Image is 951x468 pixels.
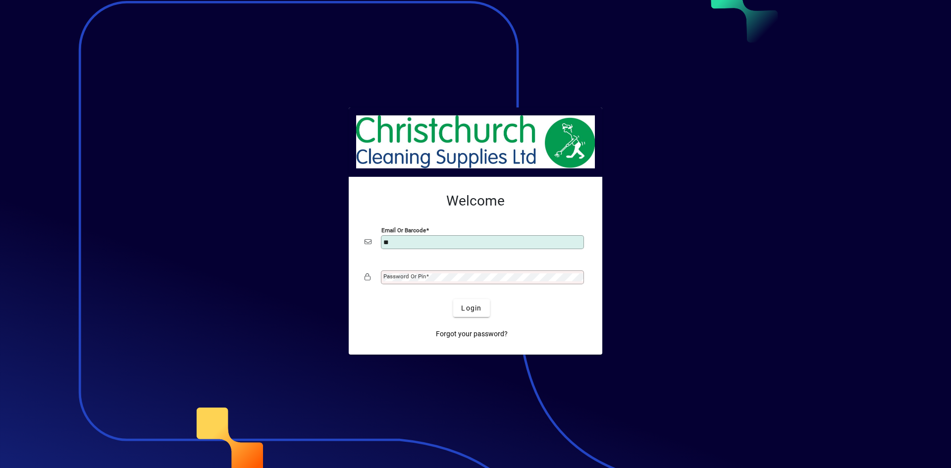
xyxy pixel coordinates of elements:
[461,303,481,313] span: Login
[381,227,426,234] mat-label: Email or Barcode
[436,329,508,339] span: Forgot your password?
[453,299,489,317] button: Login
[365,193,586,209] h2: Welcome
[432,325,512,343] a: Forgot your password?
[383,273,426,280] mat-label: Password or Pin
